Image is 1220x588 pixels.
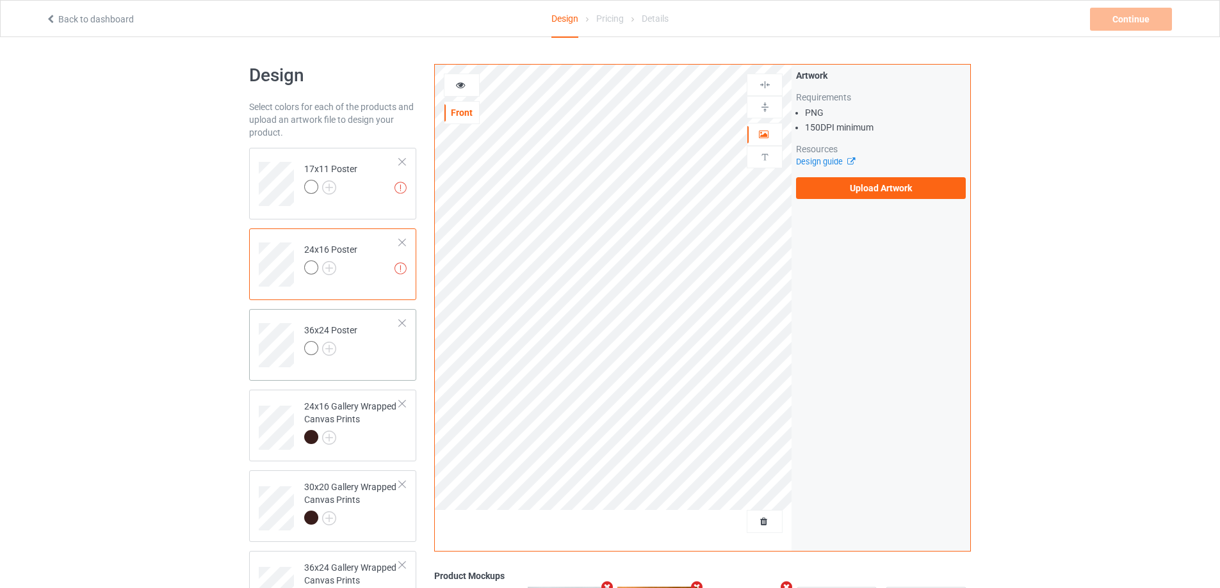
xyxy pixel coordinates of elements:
[249,100,416,139] div: Select colors for each of the products and upload an artwork file to design your product.
[304,400,400,443] div: 24x16 Gallery Wrapped Canvas Prints
[642,1,669,36] div: Details
[249,64,416,87] h1: Design
[596,1,624,36] div: Pricing
[249,228,416,300] div: 24x16 Poster
[796,157,854,166] a: Design guide
[304,243,357,274] div: 24x16 Poster
[796,91,966,104] div: Requirements
[796,69,966,82] div: Artwork
[249,309,416,381] div: 36x24 Poster
[322,431,336,445] img: svg+xml;base64,PD94bWwgdmVyc2lvbj0iMS4wIiBlbmNvZGluZz0iVVRGLTgiPz4KPHN2ZyB3aWR0aD0iMjJweCIgaGVpZ2...
[434,569,971,582] div: Product Mockups
[322,180,336,195] img: svg+xml;base64,PD94bWwgdmVyc2lvbj0iMS4wIiBlbmNvZGluZz0iVVRGLTgiPz4KPHN2ZyB3aWR0aD0iMjJweCIgaGVpZ2...
[444,106,479,119] div: Front
[322,511,336,525] img: svg+xml;base64,PD94bWwgdmVyc2lvbj0iMS4wIiBlbmNvZGluZz0iVVRGLTgiPz4KPHN2ZyB3aWR0aD0iMjJweCIgaGVpZ2...
[796,177,966,199] label: Upload Artwork
[805,121,966,134] li: 150 DPI minimum
[759,79,771,91] img: svg%3E%0A
[304,324,357,354] div: 36x24 Poster
[394,182,407,194] img: exclamation icon
[759,151,771,163] img: svg%3E%0A
[322,261,336,275] img: svg+xml;base64,PD94bWwgdmVyc2lvbj0iMS4wIiBlbmNvZGluZz0iVVRGLTgiPz4KPHN2ZyB3aWR0aD0iMjJweCIgaGVpZ2...
[805,106,966,119] li: PNG
[304,163,357,193] div: 17x11 Poster
[249,148,416,219] div: 17x11 Poster
[551,1,578,38] div: Design
[304,481,400,524] div: 30x20 Gallery Wrapped Canvas Prints
[394,262,407,274] img: exclamation icon
[322,342,336,356] img: svg+xml;base64,PD94bWwgdmVyc2lvbj0iMS4wIiBlbmNvZGluZz0iVVRGLTgiPz4KPHN2ZyB3aWR0aD0iMjJweCIgaGVpZ2...
[249,470,416,542] div: 30x20 Gallery Wrapped Canvas Prints
[45,14,134,24] a: Back to dashboard
[759,101,771,113] img: svg%3E%0A
[796,143,966,155] div: Resources
[249,390,416,461] div: 24x16 Gallery Wrapped Canvas Prints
